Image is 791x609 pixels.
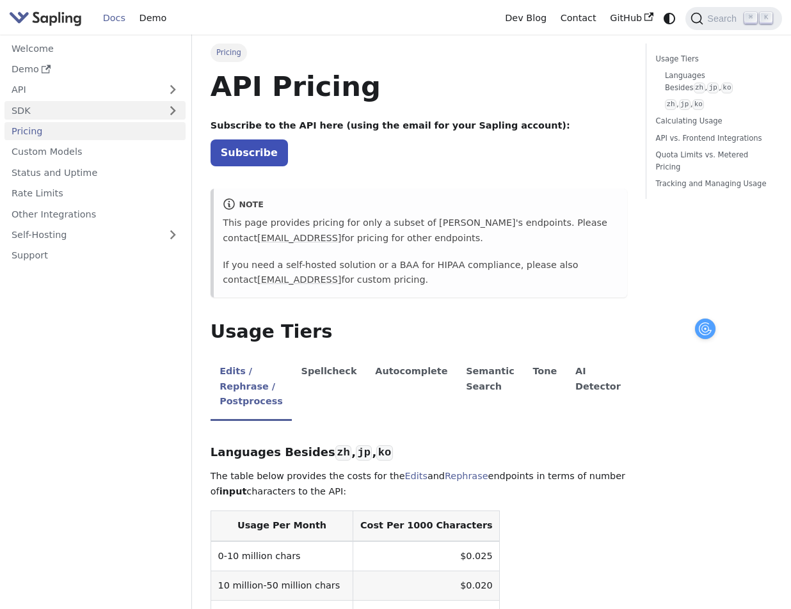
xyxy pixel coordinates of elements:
[211,69,628,104] h1: API Pricing
[211,469,628,500] p: The table below provides the costs for the and endpoints in terms of number of characters to the ...
[4,163,186,182] a: Status and Uptime
[744,12,757,24] kbd: ⌘
[721,83,733,93] code: ko
[160,101,186,120] button: Expand sidebar category 'SDK'
[9,9,86,28] a: Sapling.ai
[4,143,186,161] a: Custom Models
[4,39,186,58] a: Welcome
[656,178,768,190] a: Tracking and Managing Usage
[692,99,704,110] code: ko
[4,205,186,223] a: Other Integrations
[160,81,186,99] button: Expand sidebar category 'API'
[292,355,366,421] li: Spellcheck
[211,43,628,61] nav: Breadcrumbs
[665,99,676,110] code: zh
[366,355,457,421] li: Autocomplete
[656,53,768,65] a: Usage Tiers
[9,9,82,28] img: Sapling.ai
[353,571,500,601] td: $0.020
[211,355,292,421] li: Edits / Rephrase / Postprocess
[211,320,628,344] h2: Usage Tiers
[554,8,603,28] a: Contact
[457,355,523,421] li: Semantic Search
[760,12,772,24] kbd: K
[353,511,500,541] th: Cost Per 1000 Characters
[335,445,351,461] code: zh
[656,149,768,173] a: Quota Limits vs. Metered Pricing
[4,60,186,79] a: Demo
[707,83,719,93] code: jp
[376,445,392,461] code: ko
[603,8,660,28] a: GitHub
[4,81,160,99] a: API
[257,233,341,243] a: [EMAIL_ADDRESS]
[223,258,618,289] p: If you need a self-hosted solution or a BAA for HIPAA compliance, please also contact for custom ...
[685,7,781,30] button: Search (Command+K)
[656,115,768,127] a: Calculating Usage
[660,9,679,28] button: Switch between dark and light mode (currently system mode)
[4,184,186,203] a: Rate Limits
[211,139,288,166] a: Subscribe
[665,99,763,111] a: zh,jp,ko
[223,198,618,213] div: note
[211,120,570,130] strong: Subscribe to the API here (using the email for your Sapling account):
[211,43,247,61] span: Pricing
[211,571,353,601] td: 10 million-50 million chars
[220,486,247,496] strong: input
[679,99,691,110] code: jp
[223,216,618,246] p: This page provides pricing for only a subset of [PERSON_NAME]'s endpoints. Please contact for pri...
[211,445,628,460] h3: Languages Besides , ,
[665,70,763,94] a: Languages Besideszh,jp,ko
[4,101,160,120] a: SDK
[96,8,132,28] a: Docs
[211,541,353,571] td: 0-10 million chars
[4,246,186,265] a: Support
[445,471,488,481] a: Rephrase
[4,122,186,141] a: Pricing
[656,132,768,145] a: API vs. Frontend Integrations
[694,83,705,93] code: zh
[353,541,500,571] td: $0.025
[523,355,566,421] li: Tone
[257,274,341,285] a: [EMAIL_ADDRESS]
[566,355,630,421] li: AI Detector
[211,511,353,541] th: Usage Per Month
[703,13,744,24] span: Search
[4,226,186,244] a: Self-Hosting
[405,471,427,481] a: Edits
[132,8,173,28] a: Demo
[498,8,553,28] a: Dev Blog
[356,445,372,461] code: jp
